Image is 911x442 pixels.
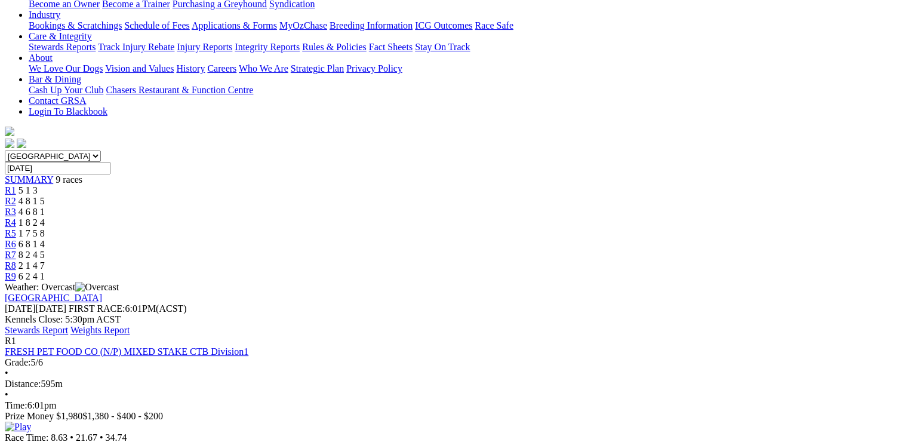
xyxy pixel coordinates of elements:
[5,207,16,217] a: R3
[192,20,277,30] a: Applications & Forms
[5,271,16,281] a: R9
[29,42,96,52] a: Stewards Reports
[330,20,413,30] a: Breeding Information
[5,314,906,325] div: Kennels Close: 5:30pm ACST
[69,303,187,314] span: 6:01PM(ACST)
[5,293,102,303] a: [GEOGRAPHIC_DATA]
[176,63,205,73] a: History
[29,20,122,30] a: Bookings & Scratchings
[475,20,513,30] a: Race Safe
[56,174,82,185] span: 9 races
[177,42,232,52] a: Injury Reports
[5,346,248,357] a: FRESH PET FOOD CO (N/P) MIXED STAKE CTB Division1
[19,185,38,195] span: 5 1 3
[82,411,163,421] span: $1,380 - $400 - $200
[69,303,125,314] span: FIRST RACE:
[124,20,189,30] a: Schedule of Fees
[5,139,14,148] img: facebook.svg
[5,250,16,260] a: R7
[5,357,31,367] span: Grade:
[5,239,16,249] a: R6
[29,63,906,74] div: About
[5,411,906,422] div: Prize Money $1,980
[29,96,86,106] a: Contact GRSA
[235,42,300,52] a: Integrity Reports
[19,196,45,206] span: 4 8 1 5
[415,20,472,30] a: ICG Outcomes
[17,139,26,148] img: twitter.svg
[19,271,45,281] span: 6 2 4 1
[5,196,16,206] a: R2
[19,250,45,260] span: 8 2 4 5
[5,174,53,185] a: SUMMARY
[29,63,103,73] a: We Love Our Dogs
[5,127,14,136] img: logo-grsa-white.png
[5,422,31,432] img: Play
[5,389,8,400] span: •
[5,400,27,410] span: Time:
[19,228,45,238] span: 1 7 5 8
[19,260,45,271] span: 2 1 4 7
[70,325,130,335] a: Weights Report
[5,368,8,378] span: •
[5,379,906,389] div: 595m
[369,42,413,52] a: Fact Sheets
[5,162,110,174] input: Select date
[29,20,906,31] div: Industry
[291,63,344,73] a: Strategic Plan
[29,85,906,96] div: Bar & Dining
[5,400,906,411] div: 6:01pm
[5,282,119,292] span: Weather: Overcast
[5,379,41,389] span: Distance:
[5,325,68,335] a: Stewards Report
[302,42,367,52] a: Rules & Policies
[29,85,103,95] a: Cash Up Your Club
[29,53,53,63] a: About
[19,207,45,217] span: 4 6 8 1
[29,42,906,53] div: Care & Integrity
[239,63,288,73] a: Who We Are
[29,10,60,20] a: Industry
[5,185,16,195] a: R1
[5,357,906,368] div: 5/6
[19,217,45,228] span: 1 8 2 4
[5,303,66,314] span: [DATE]
[5,228,16,238] a: R5
[105,63,174,73] a: Vision and Values
[5,336,16,346] span: R1
[29,31,92,41] a: Care & Integrity
[75,282,119,293] img: Overcast
[279,20,327,30] a: MyOzChase
[29,106,107,116] a: Login To Blackbook
[98,42,174,52] a: Track Injury Rebate
[207,63,236,73] a: Careers
[5,217,16,228] a: R4
[29,74,81,84] a: Bar & Dining
[5,260,16,271] a: R8
[346,63,402,73] a: Privacy Policy
[415,42,470,52] a: Stay On Track
[19,239,45,249] span: 6 8 1 4
[5,303,36,314] span: [DATE]
[106,85,253,95] a: Chasers Restaurant & Function Centre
